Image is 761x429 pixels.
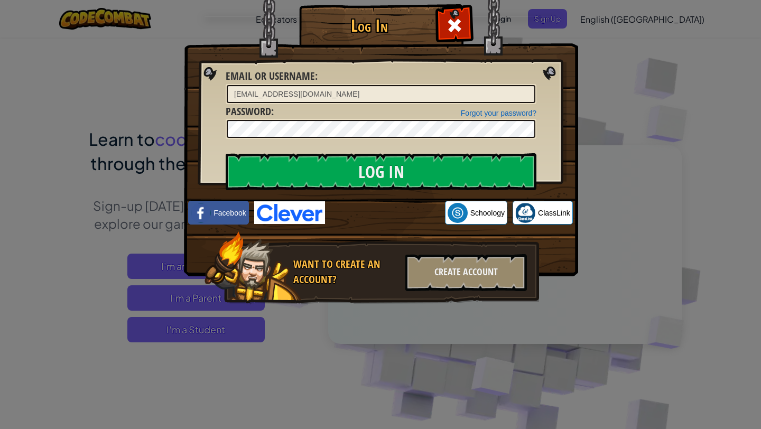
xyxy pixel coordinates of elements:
span: Facebook [214,208,246,218]
img: classlink-logo-small.png [515,203,535,223]
div: Create Account [405,254,527,291]
iframe: Sign in with Google Button [325,201,445,225]
input: Log In [226,153,536,190]
span: Password [226,104,271,118]
a: Forgot your password? [461,109,536,117]
label: : [226,69,318,84]
div: Want to create an account? [293,257,399,287]
h1: Log In [302,16,437,35]
img: schoology.png [448,203,468,223]
img: facebook_small.png [191,203,211,223]
img: clever-logo-blue.png [254,201,325,224]
span: Schoology [470,208,505,218]
span: Email or Username [226,69,315,83]
label: : [226,104,274,119]
span: ClassLink [538,208,570,218]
